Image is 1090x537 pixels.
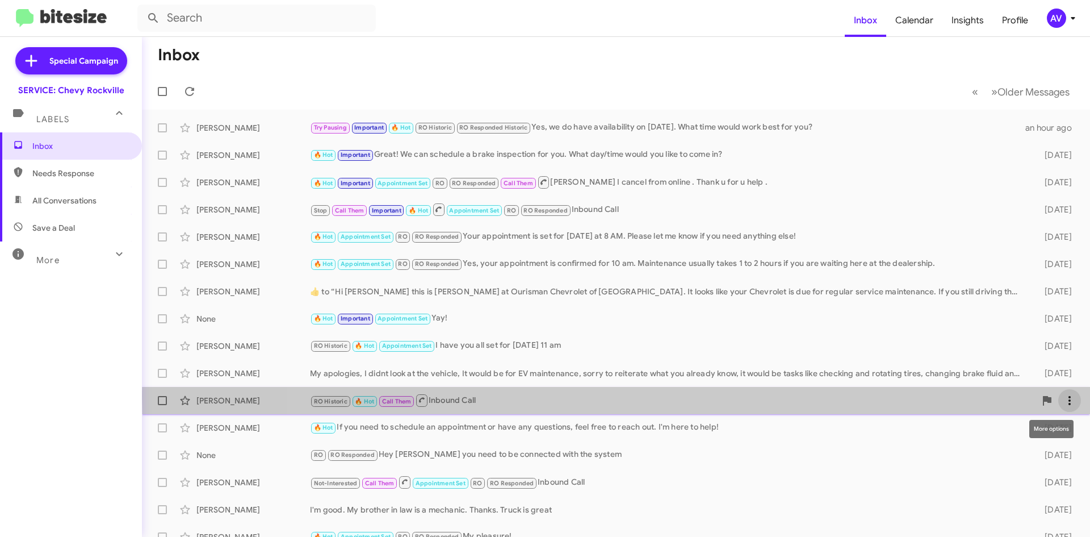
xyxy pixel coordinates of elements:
[1026,231,1081,243] div: [DATE]
[490,480,534,487] span: RO Responded
[372,207,401,214] span: Important
[36,255,60,265] span: More
[991,85,997,99] span: »
[391,124,410,131] span: 🔥 Hot
[378,315,427,322] span: Appointment Set
[415,260,459,268] span: RO Responded
[314,124,347,131] span: Try Pausing
[1026,368,1081,379] div: [DATE]
[409,207,428,214] span: 🔥 Hot
[418,124,452,131] span: RO Historic
[196,340,310,352] div: [PERSON_NAME]
[449,207,499,214] span: Appointment Set
[314,233,333,240] span: 🔥 Hot
[341,151,370,159] span: Important
[1026,149,1081,161] div: [DATE]
[314,480,358,487] span: Not-Interested
[310,148,1026,161] div: Great! We can schedule a brake inspection for you. What day/time would you like to come in?
[504,180,533,187] span: Call Them
[1026,204,1081,215] div: [DATE]
[1026,177,1081,188] div: [DATE]
[32,195,97,206] span: All Conversations
[341,180,370,187] span: Important
[310,475,1026,489] div: Inbound Call
[1029,420,1074,438] div: More options
[398,233,407,240] span: RO
[310,175,1026,189] div: [PERSON_NAME] I cancel from online . Thank u for u help .
[314,451,323,459] span: RO
[993,4,1037,37] a: Profile
[459,124,527,131] span: RO Responded Historic
[355,398,374,405] span: 🔥 Hot
[886,4,942,37] a: Calendar
[196,313,310,324] div: None
[997,86,1070,98] span: Older Messages
[310,504,1026,515] div: I'm good. My brother in law is a mechanic. Thanks. Truck is great
[1026,504,1081,515] div: [DATE]
[314,398,347,405] span: RO Historic
[314,424,333,431] span: 🔥 Hot
[18,85,124,96] div: SERVICE: Chevy Rockville
[942,4,993,37] a: Insights
[196,422,310,434] div: [PERSON_NAME]
[966,80,1076,103] nav: Page navigation example
[310,202,1026,217] div: Inbound Call
[137,5,376,32] input: Search
[341,233,391,240] span: Appointment Set
[310,230,1026,243] div: Your appointment is set for [DATE] at 8 AM. Please let me know if you need anything else!
[196,286,310,297] div: [PERSON_NAME]
[310,339,1026,352] div: I have you all set for [DATE] 11 am
[382,342,432,349] span: Appointment Set
[330,451,374,459] span: RO Responded
[196,449,310,461] div: None
[196,204,310,215] div: [PERSON_NAME]
[314,315,333,322] span: 🔥 Hot
[310,448,1026,461] div: Hey [PERSON_NAME] you need to be connected with the system
[1026,259,1081,270] div: [DATE]
[310,421,1026,434] div: If you need to schedule an appointment or have any questions, feel free to reach out. I'm here to...
[1025,122,1081,134] div: an hour ago
[314,207,328,214] span: Stop
[473,480,482,487] span: RO
[310,257,1026,270] div: Yes, your appointment is confirmed for 10 am. Maintenance usually takes 1 to 2 hours if you are w...
[196,259,310,270] div: [PERSON_NAME]
[196,504,310,515] div: [PERSON_NAME]
[523,207,567,214] span: RO Responded
[435,180,445,187] span: RO
[196,368,310,379] div: [PERSON_NAME]
[1047,9,1066,28] div: AV
[452,180,496,187] span: RO Responded
[196,477,310,488] div: [PERSON_NAME]
[49,55,118,66] span: Special Campaign
[310,121,1025,134] div: Yes, we do have availability on [DATE]. What time would work best for you?
[196,177,310,188] div: [PERSON_NAME]
[32,168,129,179] span: Needs Response
[310,286,1026,297] div: ​👍​ to “ Hi [PERSON_NAME] this is [PERSON_NAME] at Ourisman Chevrolet of [GEOGRAPHIC_DATA]. It lo...
[314,342,347,349] span: RO Historic
[378,180,427,187] span: Appointment Set
[398,260,407,268] span: RO
[1026,449,1081,461] div: [DATE]
[1037,9,1078,28] button: AV
[310,312,1026,325] div: Yay!
[416,480,466,487] span: Appointment Set
[1026,286,1081,297] div: [DATE]
[196,149,310,161] div: [PERSON_NAME]
[15,47,127,74] a: Special Campaign
[965,80,985,103] button: Previous
[845,4,886,37] a: Inbox
[341,315,370,322] span: Important
[196,395,310,406] div: [PERSON_NAME]
[314,180,333,187] span: 🔥 Hot
[335,207,364,214] span: Call Them
[32,140,129,152] span: Inbox
[32,222,75,234] span: Save a Deal
[984,80,1076,103] button: Next
[415,233,459,240] span: RO Responded
[1026,340,1081,352] div: [DATE]
[507,207,516,214] span: RO
[196,122,310,134] div: [PERSON_NAME]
